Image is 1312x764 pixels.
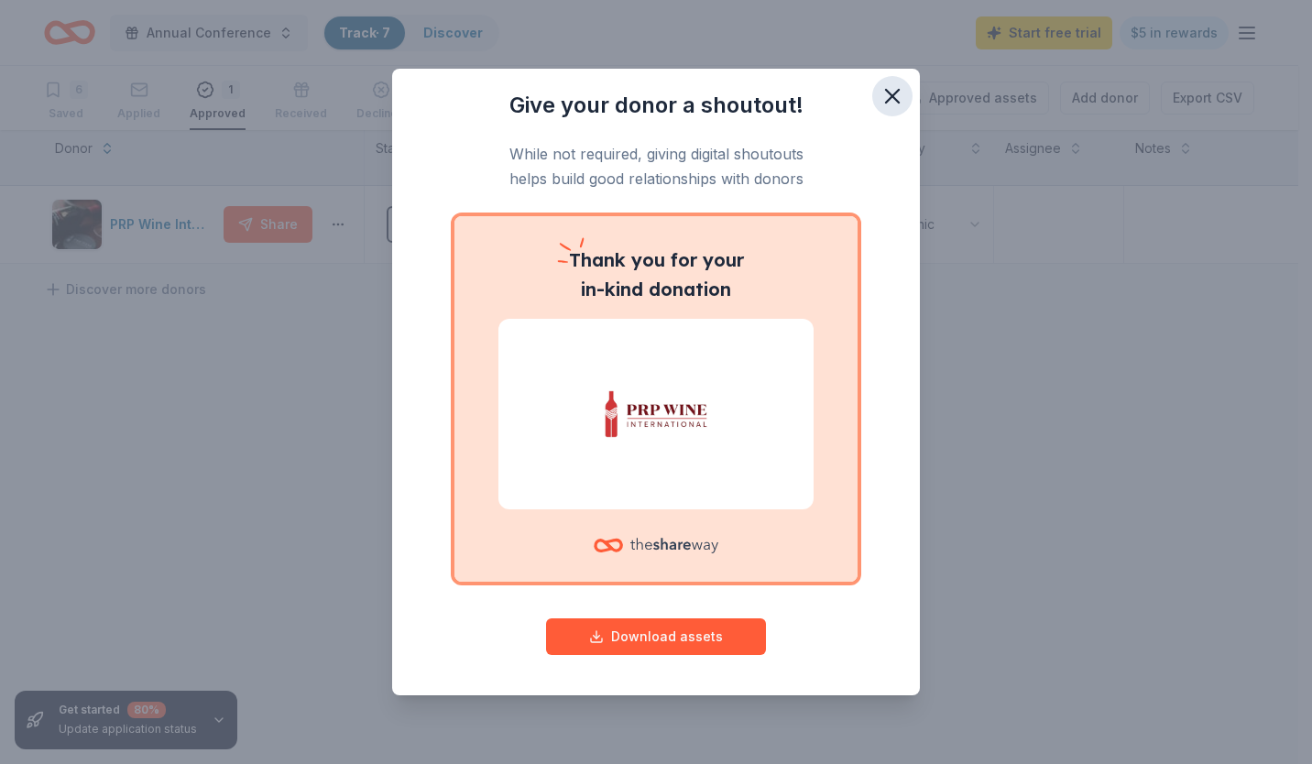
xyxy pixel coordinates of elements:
[569,248,626,271] span: Thank
[498,246,814,304] p: you for your in-kind donation
[429,142,883,191] p: While not required, giving digital shoutouts helps build good relationships with donors
[546,618,766,655] button: Download assets
[429,91,883,120] h3: Give your donor a shoutout!
[520,355,792,473] img: PRP Wine International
